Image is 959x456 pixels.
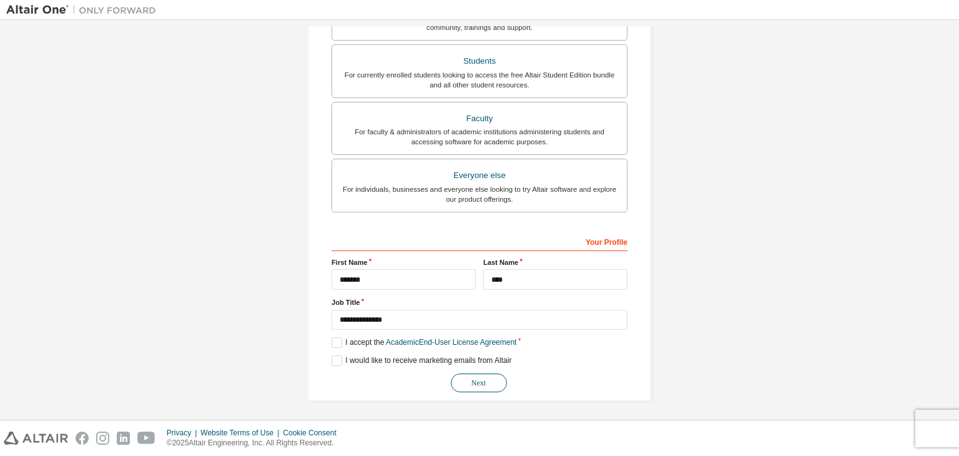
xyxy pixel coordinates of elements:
div: Your Profile [332,231,627,251]
div: Students [340,52,619,70]
img: youtube.svg [137,432,155,445]
div: For currently enrolled students looking to access the free Altair Student Edition bundle and all ... [340,70,619,90]
label: First Name [332,257,476,267]
label: Last Name [483,257,627,267]
a: Academic End-User License Agreement [386,338,516,347]
div: Faculty [340,110,619,127]
label: Job Title [332,297,627,307]
img: altair_logo.svg [4,432,68,445]
button: Next [451,374,507,392]
label: I accept the [332,337,516,348]
div: Privacy [167,428,200,438]
p: © 2025 Altair Engineering, Inc. All Rights Reserved. [167,438,344,449]
div: For faculty & administrators of academic institutions administering students and accessing softwa... [340,127,619,147]
div: Website Terms of Use [200,428,283,438]
img: Altair One [6,4,162,16]
div: For individuals, businesses and everyone else looking to try Altair software and explore our prod... [340,184,619,204]
img: facebook.svg [76,432,89,445]
label: I would like to receive marketing emails from Altair [332,355,511,366]
div: Everyone else [340,167,619,184]
img: instagram.svg [96,432,109,445]
div: Cookie Consent [283,428,343,438]
img: linkedin.svg [117,432,130,445]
